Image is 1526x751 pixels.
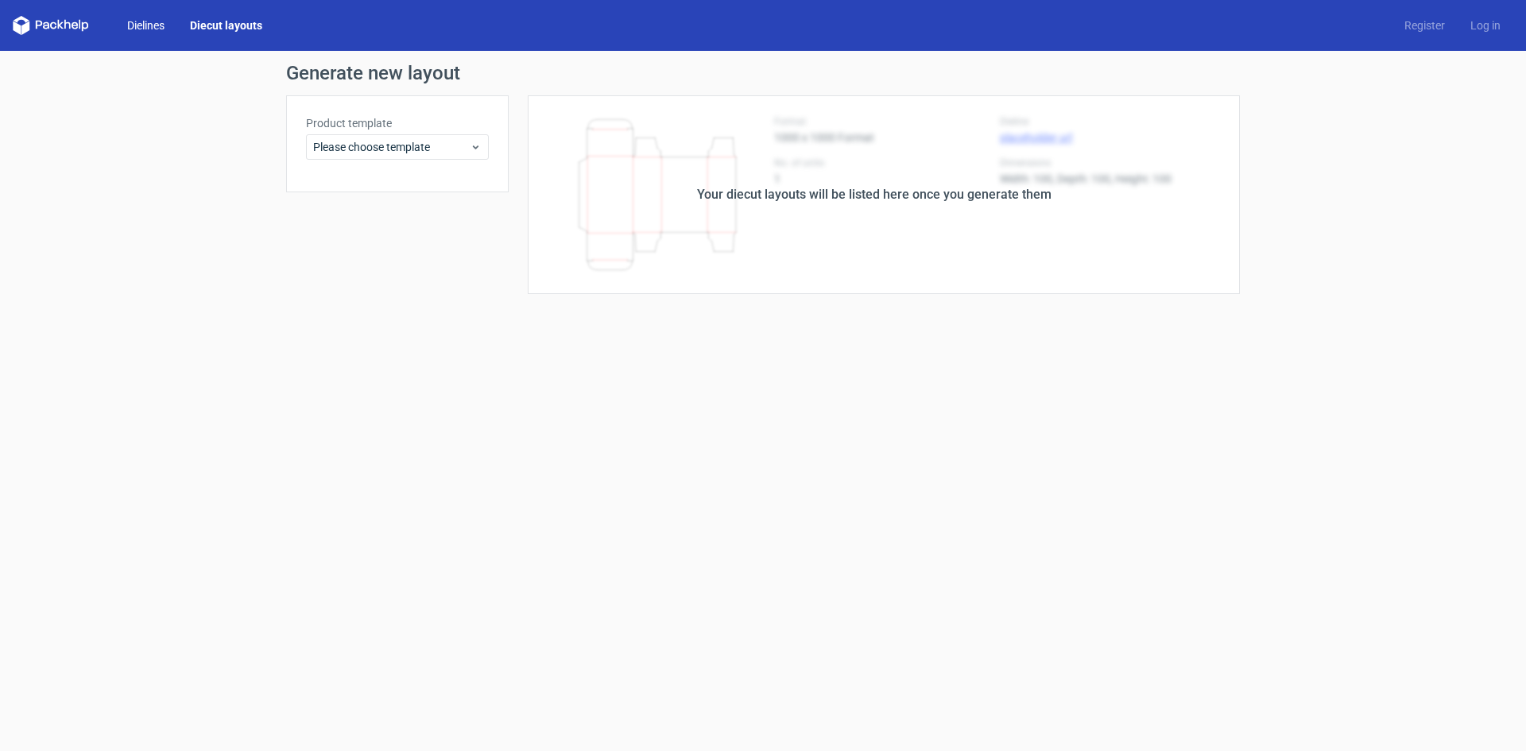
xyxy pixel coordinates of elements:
[177,17,275,33] a: Diecut layouts
[313,139,470,155] span: Please choose template
[114,17,177,33] a: Dielines
[306,115,489,131] label: Product template
[1458,17,1513,33] a: Log in
[697,185,1052,204] div: Your diecut layouts will be listed here once you generate them
[286,64,1240,83] h1: Generate new layout
[1392,17,1458,33] a: Register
